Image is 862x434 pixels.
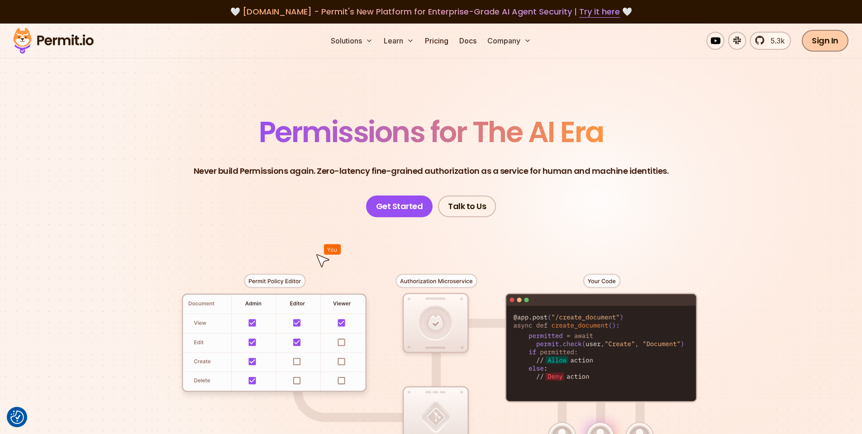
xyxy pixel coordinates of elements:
div: 🤍 🤍 [22,5,840,18]
a: 5.3k [750,32,791,50]
button: Learn [380,32,418,50]
button: Company [484,32,535,50]
a: Pricing [421,32,452,50]
a: Try it here [579,6,620,18]
a: Sign In [802,30,848,52]
a: Docs [456,32,480,50]
p: Never build Permissions again. Zero-latency fine-grained authorization as a service for human and... [194,165,669,177]
span: [DOMAIN_NAME] - Permit's New Platform for Enterprise-Grade AI Agent Security | [243,6,620,17]
a: Talk to Us [438,196,496,217]
span: 5.3k [765,35,785,46]
button: Consent Preferences [10,410,24,424]
img: Permit logo [9,25,98,56]
button: Solutions [327,32,376,50]
span: Permissions for The AI Era [259,112,604,152]
img: Revisit consent button [10,410,24,424]
a: Get Started [366,196,433,217]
